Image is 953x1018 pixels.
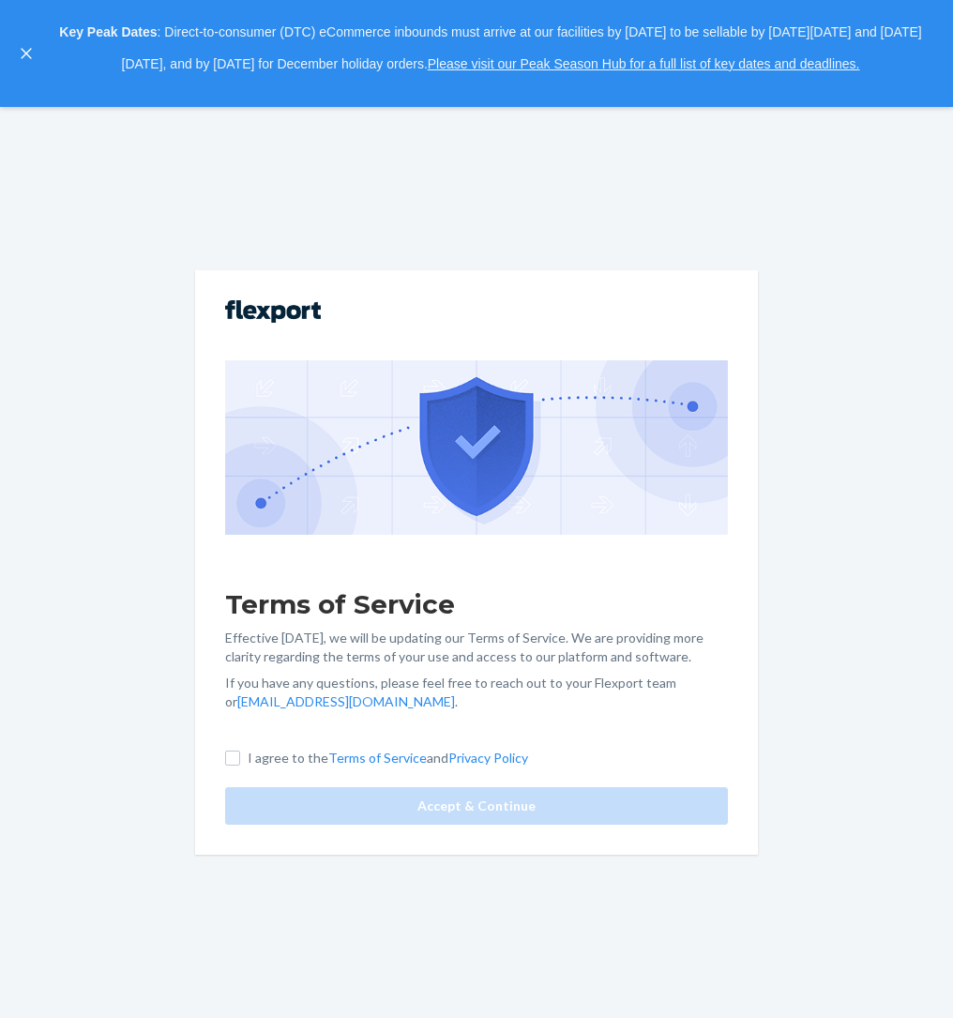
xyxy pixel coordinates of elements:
[237,693,455,709] a: [EMAIL_ADDRESS][DOMAIN_NAME]
[225,674,728,711] p: If you have any questions, please feel free to reach out to your Flexport team or .
[59,24,157,39] strong: Key Peak Dates
[225,629,728,666] p: Effective [DATE], we will be updating our Terms of Service. We are providing more clarity regardi...
[448,750,528,766] a: Privacy Policy
[328,750,427,766] a: Terms of Service
[225,360,728,535] img: GDPR Compliance
[45,17,936,80] p: : Direct-to-consumer (DTC) eCommerce inbounds must arrive at our facilities by [DATE] to be sella...
[17,44,36,63] button: close,
[428,56,860,71] a: Please visit our Peak Season Hub for a full list of key dates and deadlines.
[225,587,728,621] h1: Terms of Service
[225,751,240,766] input: I agree to theTerms of ServiceandPrivacy Policy
[225,787,728,825] button: Accept & Continue
[225,300,321,323] img: Flexport logo
[248,749,528,767] p: I agree to the and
